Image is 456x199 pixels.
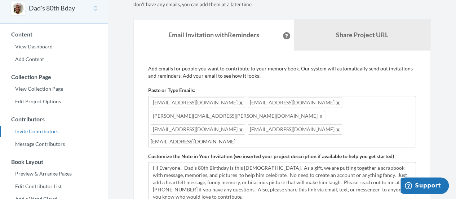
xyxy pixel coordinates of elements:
[151,124,245,135] span: [EMAIL_ADDRESS][DOMAIN_NAME]
[0,159,108,165] h3: Book Layout
[0,74,108,80] h3: Collection Page
[151,138,413,146] input: Add contributor email(s) here...
[148,65,416,79] p: Add emails for people you want to contribute to your memory book. Our system will automatically s...
[148,87,195,94] label: Paste or Type Emails:
[168,31,259,39] strong: Email Invitation with Reminders
[151,98,245,108] span: [EMAIL_ADDRESS][DOMAIN_NAME]
[248,124,342,135] span: [EMAIL_ADDRESS][DOMAIN_NAME]
[400,177,449,195] iframe: Opens a widget where you can chat to one of our agents
[0,31,108,38] h3: Content
[148,153,394,160] label: Customize the Note in Your Invitation (we inserted your project description if available to help ...
[248,98,342,108] span: [EMAIL_ADDRESS][DOMAIN_NAME]
[0,116,108,122] h3: Contributors
[29,4,75,13] button: Dad's 80th Bday
[336,31,388,39] b: Share Project URL
[151,111,325,121] span: [PERSON_NAME][EMAIL_ADDRESS][PERSON_NAME][DOMAIN_NAME]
